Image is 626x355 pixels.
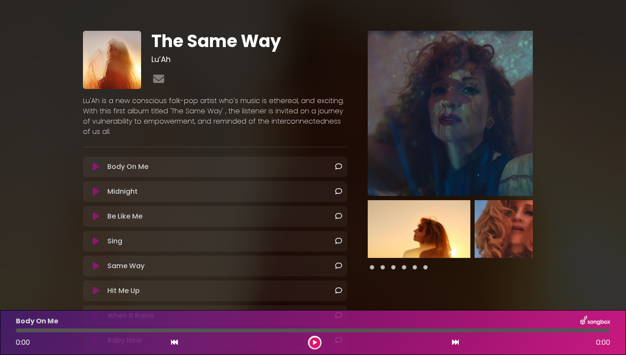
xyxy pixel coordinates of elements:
img: Main Media [368,31,533,196]
p: Lu'Ah is a new conscious folk-pop artist who's music is ethereal, and exciting. With this first a... [83,96,347,137]
p: Sing [107,236,122,246]
h3: Lu’Ah [151,55,347,64]
span: 0:00 [16,337,30,347]
span: 0:00 [596,337,610,348]
p: Midnight [107,186,138,197]
p: Same Way [107,261,145,271]
p: Be Like Me [107,211,142,222]
h1: The Same Way [151,31,347,51]
img: eExlhzcSdahVESdAeJiH [475,200,577,258]
img: 4ssFRILrSmiHyOJxFADs [368,200,470,258]
p: Hit Me Up [107,286,140,296]
img: songbox-logo-white.png [580,316,610,327]
p: Body On Me [16,316,58,326]
p: Body On Me [107,162,148,172]
img: kZq4dwdARc6DdWnfd2mw [83,31,141,89]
